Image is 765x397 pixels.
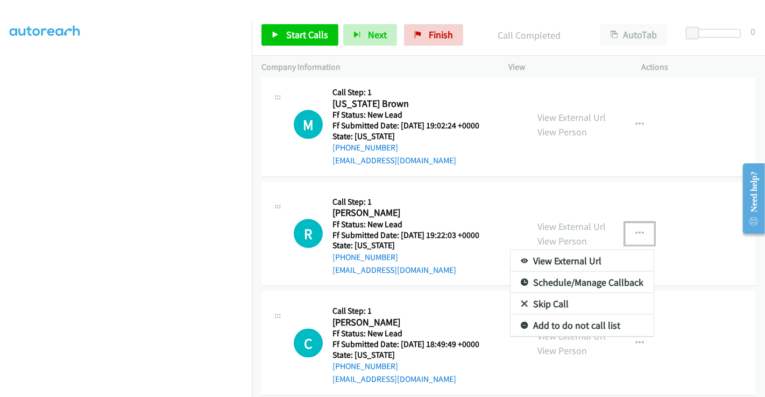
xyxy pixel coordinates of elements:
div: The call is yet to be attempted [294,329,323,358]
a: Schedule/Manage Callback [511,272,654,293]
iframe: Resource Center [734,156,765,241]
a: View External Url [511,250,654,272]
a: Add to do not call list [511,315,654,336]
h1: C [294,329,323,358]
a: Skip Call [511,293,654,315]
